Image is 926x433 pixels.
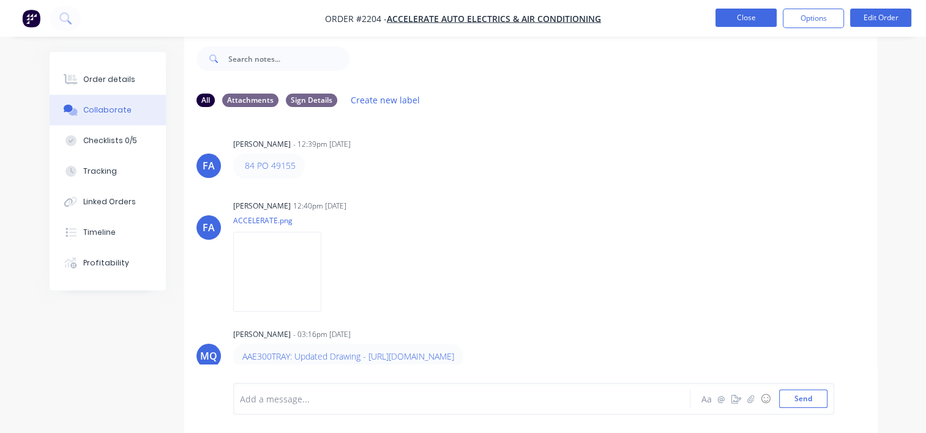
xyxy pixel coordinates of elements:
button: ☺ [758,391,773,406]
div: Collaborate [83,105,132,116]
button: Checklists 0/5 [50,125,166,156]
span: Order #2204 - [325,13,387,24]
div: Order details [83,74,135,85]
div: [PERSON_NAME] [233,201,291,212]
div: Linked Orders [83,196,136,207]
img: Factory [22,9,40,28]
div: 12:40pm [DATE] [293,201,346,212]
button: Close [715,9,777,27]
button: Collaborate [50,95,166,125]
p: ACCELERATE.png [233,215,334,226]
div: Sign Details [286,94,337,107]
button: Options [783,9,844,28]
button: @ [714,391,729,406]
input: Search notes... [228,46,349,71]
button: Send [779,390,827,408]
button: Create new label [345,92,427,108]
div: [PERSON_NAME] [233,329,291,340]
div: - 12:39pm [DATE] [293,139,351,150]
div: Attachments [222,94,278,107]
button: Timeline [50,217,166,248]
div: FA [203,220,215,235]
div: Profitability [83,257,129,268]
div: Checklists 0/5 [83,135,137,146]
button: Linked Orders [50,187,166,217]
div: FA [203,158,215,173]
a: 84 PO 49155 [245,160,296,171]
button: Tracking [50,156,166,187]
button: Aa [700,391,714,406]
div: Timeline [83,227,116,238]
div: Tracking [83,166,117,177]
div: MQ [200,349,217,363]
a: Accelerate Auto Electrics & Air Conditioning [387,13,601,24]
div: - 03:16pm [DATE] [293,329,351,340]
button: Profitability [50,248,166,278]
div: [PERSON_NAME] [233,139,291,150]
button: Order details [50,64,166,95]
button: Edit Order [850,9,911,27]
div: All [196,94,215,107]
a: AAE300TRAY: Updated Drawing - [URL][DOMAIN_NAME] [242,350,454,362]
